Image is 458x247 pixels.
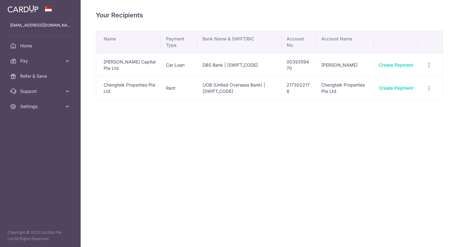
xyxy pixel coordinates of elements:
[282,31,317,53] th: Account No.
[20,88,62,94] span: Support
[96,53,161,76] td: [PERSON_NAME] Capital Pte Ltd
[198,53,281,76] td: DBS Bank | [SWIFT_CODE]
[10,22,71,28] p: [EMAIL_ADDRESS][DOMAIN_NAME]
[161,31,198,53] th: Payment Type
[316,76,374,99] td: Chengteik Properties Pte Ltd
[316,31,374,53] th: Account Name
[198,76,281,99] td: UOB (United Overseas Bank) | [SWIFT_CODE]
[96,31,161,53] th: Name
[198,31,281,53] th: Bank Name & SWIFT/BIC
[282,53,317,76] td: 0039359470
[20,43,62,49] span: Home
[282,76,317,99] td: 2173022176
[379,85,413,91] a: Create Payment
[161,53,198,76] td: Car Loan
[379,62,413,68] a: Create Payment
[20,73,62,79] span: Refer & Save
[96,76,161,99] td: Chengteik Properties Pte Ltd
[8,5,38,13] img: CardUp
[20,103,62,110] span: Settings
[316,53,374,76] td: [PERSON_NAME]
[20,58,62,64] span: Pay
[161,76,198,99] td: Rent
[96,10,443,20] h4: Your Recipients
